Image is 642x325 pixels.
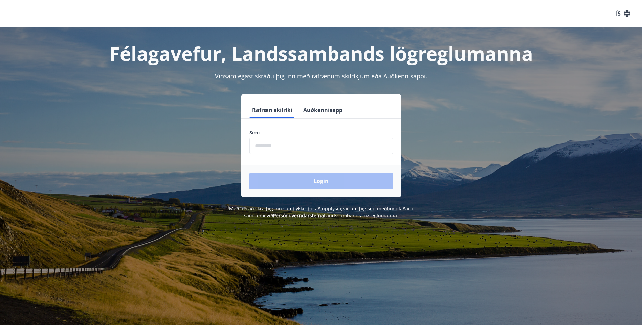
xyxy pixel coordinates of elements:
button: Rafræn skilríki [249,102,295,118]
label: Sími [249,129,393,136]
span: Vinsamlegast skráðu þig inn með rafrænum skilríkjum eða Auðkennisappi. [215,72,427,80]
button: ÍS [612,7,634,20]
button: Auðkennisapp [301,102,345,118]
span: Með því að skrá þig inn samþykkir þú að upplýsingar um þig séu meðhöndlaðar í samræmi við Landssa... [229,205,413,219]
a: Persónuverndarstefna [273,212,324,219]
h1: Félagavefur, Landssambands lögreglumanna [86,41,557,66]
